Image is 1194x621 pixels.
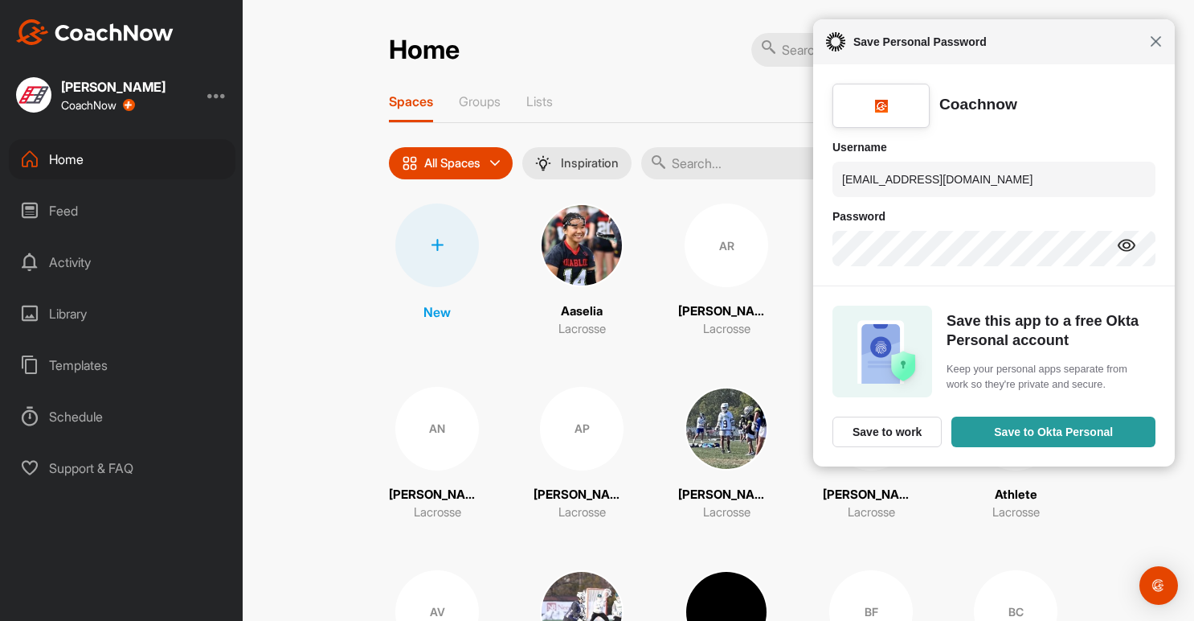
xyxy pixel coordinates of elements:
p: Lacrosse [558,320,606,339]
a: [PERSON_NAME]Lacrosse [678,387,775,522]
button: Save to work [832,417,942,447]
div: Coachnow [939,95,1017,115]
a: AN[PERSON_NAME]Lacrosse [389,387,485,522]
p: Lists [526,93,553,109]
div: Activity [9,242,235,282]
p: Spaces [389,93,433,109]
div: Open Intercom Messenger [1139,566,1178,605]
p: Aaselia [561,302,603,321]
div: Support & FAQ [9,448,235,488]
img: square_8a3ccd1c7fb510988821fde97193d6a1.jpg [16,77,51,113]
h6: Username [832,138,1155,157]
div: CoachNow [61,99,135,112]
p: [PERSON_NAME] [389,486,485,504]
img: CoachNow [16,19,174,45]
p: Inspiration [561,157,619,170]
p: [PERSON_NAME] [823,486,919,504]
p: New [423,302,451,322]
p: Lacrosse [848,504,895,522]
h6: Password [832,207,1155,226]
p: Lacrosse [703,320,750,339]
button: Save to Okta Personal [951,417,1155,447]
img: 8YPJz5AAAABklEQVQDANHkQ9WrjPdzAAAAAElFTkSuQmCC [875,100,888,113]
img: menuIcon [535,155,551,171]
a: AR[PERSON_NAME]Lacrosse [678,204,775,339]
img: square_1ba8384c618c7bc49f29ea20bd2a532f.jpg [540,204,624,287]
h5: Save this app to a free Okta Personal account [947,311,1151,349]
img: icon [402,155,418,171]
span: Close [1150,35,1162,47]
span: Save Personal Password [845,32,1150,51]
span: Keep your personal apps separate from work so they're private and secure. [947,361,1151,392]
div: Schedule [9,397,235,437]
div: Templates [9,345,235,385]
input: Search posts, people or spaces... [751,33,1016,67]
a: AP[PERSON_NAME]Lacrosse [534,387,630,522]
p: [PERSON_NAME] [534,486,630,504]
p: [PERSON_NAME] [678,302,775,321]
div: Library [9,294,235,334]
p: Lacrosse [703,504,750,522]
p: Groups [459,93,501,109]
p: Athlete [995,486,1037,504]
p: All Spaces [424,157,480,170]
h2: Home [389,35,460,66]
div: Home [9,139,235,179]
div: [PERSON_NAME] [61,80,166,93]
div: AN [395,387,479,471]
div: AP [540,387,624,471]
div: AR [685,204,768,287]
p: [PERSON_NAME] [678,486,775,504]
p: Lacrosse [992,504,1040,522]
a: AaseliaLacrosse [534,204,630,339]
div: Feed [9,191,235,231]
input: Search... [641,147,834,179]
p: Lacrosse [414,504,461,522]
img: square_26d938d1c8ee3d2e9e6a416e0a001376.jpg [685,387,768,471]
p: Lacrosse [558,504,606,522]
